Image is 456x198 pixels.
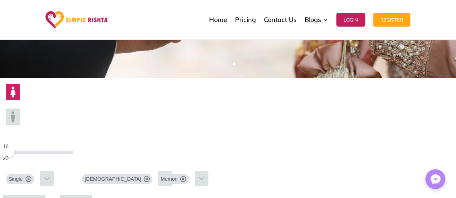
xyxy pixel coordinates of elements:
button: Login [336,13,365,27]
a: 3 [233,63,235,65]
a: 2 [227,63,229,65]
img: Messenger [428,172,443,187]
a: Login [336,2,365,38]
button: Register [373,13,410,27]
a: Home [209,2,227,38]
span: [DEMOGRAPHIC_DATA] [85,175,141,183]
a: Contact Us [264,2,297,38]
a: 1 [221,63,223,65]
span: Memon [161,175,178,183]
span: Single [9,175,23,183]
a: Blogs [305,2,328,38]
div: 23 [3,154,73,162]
div: 18 [3,142,73,151]
a: Pricing [235,2,256,38]
a: Register [373,2,410,38]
